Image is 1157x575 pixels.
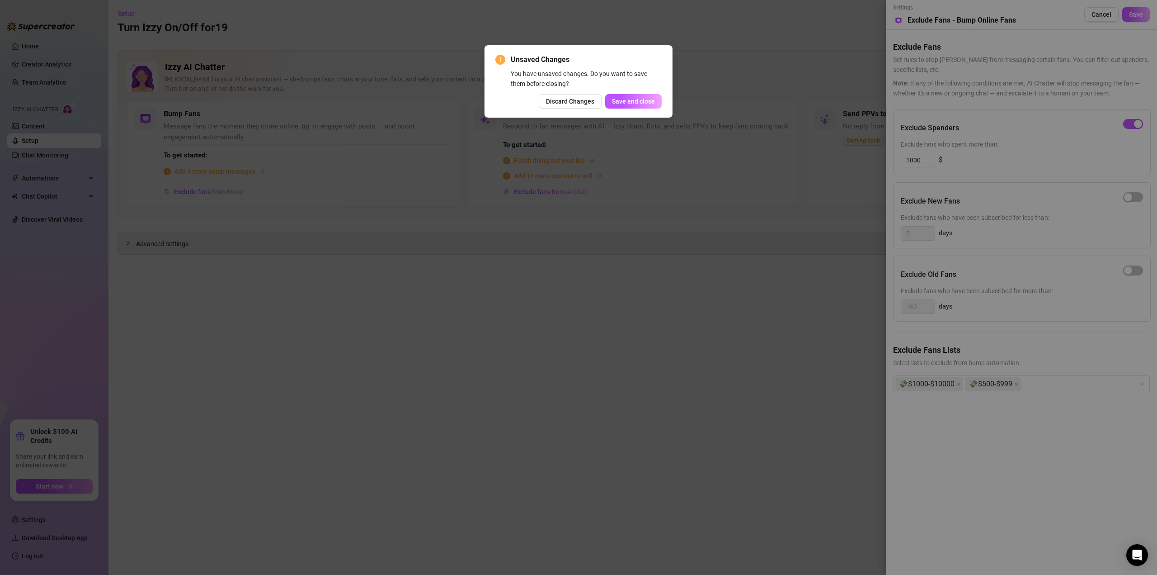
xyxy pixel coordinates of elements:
[612,98,655,105] span: Save and close
[495,55,505,65] span: exclamation-circle
[546,98,594,105] span: Discard Changes
[539,94,602,109] button: Discard Changes
[511,54,662,65] span: Unsaved Changes
[511,69,662,89] div: You have unsaved changes. Do you want to save them before closing?
[605,94,662,109] button: Save and close
[1126,544,1148,566] div: Open Intercom Messenger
